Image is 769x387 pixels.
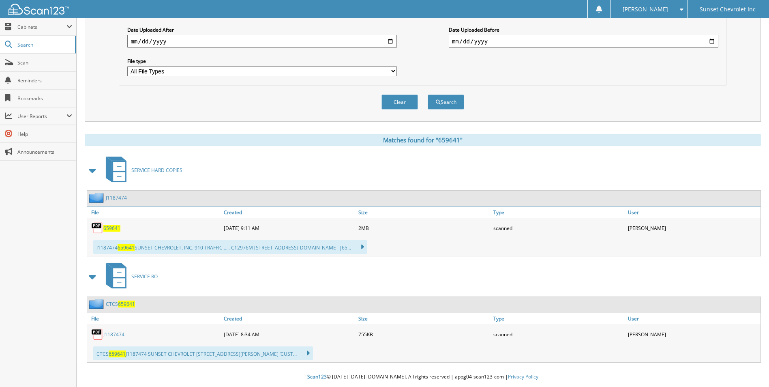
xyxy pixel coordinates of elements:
[89,299,106,309] img: folder2.png
[728,348,769,387] iframe: Chat Widget
[626,326,760,342] div: [PERSON_NAME]
[85,134,761,146] div: Matches found for "659641"
[356,313,491,324] a: Size
[17,131,72,138] span: Help
[356,207,491,218] a: Size
[491,220,626,236] div: scanned
[101,260,158,292] a: SERVICE RO
[626,220,760,236] div: [PERSON_NAME]
[623,7,668,12] span: [PERSON_NAME]
[381,95,418,110] button: Clear
[91,328,103,340] img: PDF.png
[17,41,71,48] span: Search
[8,4,69,15] img: scan123-logo-white.svg
[87,207,222,218] a: File
[17,77,72,84] span: Reminders
[222,220,356,236] div: [DATE] 9:11 AM
[89,193,106,203] img: folder2.png
[87,313,222,324] a: File
[449,35,718,48] input: end
[103,225,120,232] a: 659641
[449,26,718,33] label: Date Uploaded Before
[93,240,367,254] div: J1187474 SUNSET CHEVROLET, INC. 910 TRAFFIC ... . C12976M [STREET_ADDRESS][DOMAIN_NAME] |65...
[508,373,538,380] a: Privacy Policy
[307,373,327,380] span: Scan123
[491,207,626,218] a: Type
[93,346,313,360] div: CTCS J1187474 SUNSET CHEVROLET [STREET_ADDRESS][PERSON_NAME] ‘CUST...
[109,350,126,357] span: 659641
[101,154,182,186] a: SERVICE HARD COPIES
[356,326,491,342] div: 755KB
[626,313,760,324] a: User
[222,207,356,218] a: Created
[17,95,72,102] span: Bookmarks
[106,194,127,201] a: J1187474
[700,7,756,12] span: Sunset Chevrolet Inc
[17,113,66,120] span: User Reports
[77,367,769,387] div: © [DATE]-[DATE] [DOMAIN_NAME]. All rights reserved | appg04-scan123-com |
[118,301,135,307] span: 659641
[491,326,626,342] div: scanned
[118,244,135,251] span: 659641
[222,313,356,324] a: Created
[491,313,626,324] a: Type
[127,58,397,64] label: File type
[626,207,760,218] a: User
[127,26,397,33] label: Date Uploaded After
[17,59,72,66] span: Scan
[17,24,66,30] span: Cabinets
[127,35,397,48] input: start
[131,167,182,174] span: SERVICE HARD COPIES
[17,148,72,155] span: Announcements
[356,220,491,236] div: 2MB
[106,301,135,307] a: CTCS659641
[222,326,356,342] div: [DATE] 8:34 AM
[428,95,464,110] button: Search
[131,273,158,280] span: SERVICE RO
[103,331,124,338] a: J1187474
[91,222,103,234] img: PDF.png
